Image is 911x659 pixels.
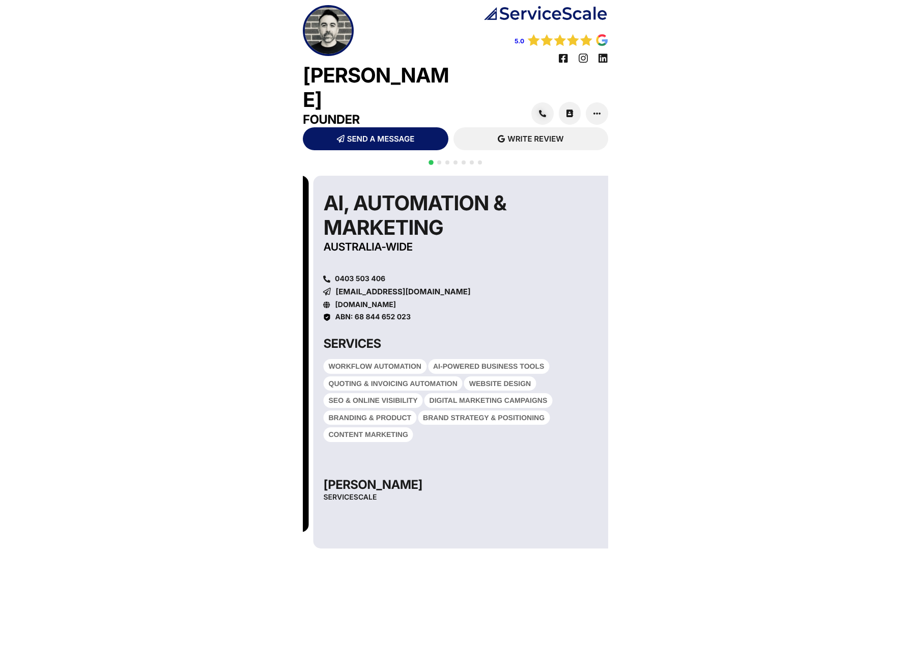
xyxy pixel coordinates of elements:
h2: AI, Automation & Marketing [323,191,585,240]
span: SEND A MESSAGE [347,135,414,143]
h4: Australia-wide [323,240,585,255]
h3: [PERSON_NAME] [323,477,486,492]
h6: ServiceScale [323,492,486,503]
div: SEO & Online Visibility [323,393,422,408]
div: 1 / 7 [313,176,618,644]
a: SEND A MESSAGE [303,127,448,150]
a: [DOMAIN_NAME] [335,300,396,309]
span: Go to slide 1 [429,160,434,165]
a: 5.0 [515,37,524,45]
div: Digital Marketing Campaigns [424,393,553,408]
span: ABN: 68 844 652 023 [335,313,411,321]
span: Go to slide 6 [470,160,474,164]
span: Go to slide 3 [445,160,449,164]
a: servicescale.com.au [323,301,330,309]
h2: [PERSON_NAME] [303,63,455,112]
div: Workflow Automation [323,359,426,374]
h3: Founder [303,112,455,127]
a: 0403 503 406 [323,276,608,283]
span: Go to slide 5 [462,160,466,164]
h3: SERVICES [323,336,486,351]
div: Quoting & Invoicing Automation [323,376,462,391]
div: Content Marketing [323,427,413,442]
div: AI-Powered Business Tools [428,359,549,374]
a: WRITE REVIEW [453,127,608,150]
div: Website Design [464,376,536,391]
span: WRITE REVIEW [507,135,563,143]
span: Go to slide 4 [453,160,458,164]
a: [EMAIL_ADDRESS][DOMAIN_NAME] [323,288,470,295]
div: Brand Strategy & Positioning [418,410,550,425]
span: Go to slide 2 [437,160,441,164]
span: Go to slide 7 [478,160,482,164]
span: 0403 503 406 [332,276,385,283]
div: Branding & Product [323,410,416,425]
span: [EMAIL_ADDRESS][DOMAIN_NAME] [335,288,470,295]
